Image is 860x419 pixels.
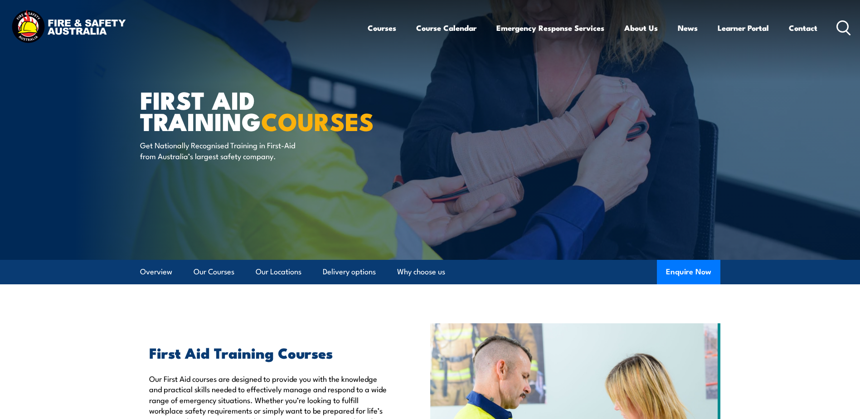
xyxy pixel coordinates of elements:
[657,260,720,284] button: Enquire Now
[140,140,306,161] p: Get Nationally Recognised Training in First-Aid from Australia’s largest safety company.
[256,260,301,284] a: Our Locations
[140,89,364,131] h1: First Aid Training
[140,260,172,284] a: Overview
[416,16,476,40] a: Course Calendar
[149,346,389,359] h2: First Aid Training Courses
[368,16,396,40] a: Courses
[194,260,234,284] a: Our Courses
[678,16,698,40] a: News
[789,16,817,40] a: Contact
[624,16,658,40] a: About Us
[496,16,604,40] a: Emergency Response Services
[323,260,376,284] a: Delivery options
[261,102,374,139] strong: COURSES
[718,16,769,40] a: Learner Portal
[397,260,445,284] a: Why choose us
